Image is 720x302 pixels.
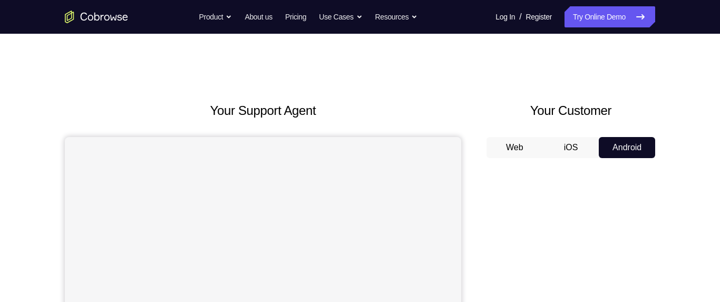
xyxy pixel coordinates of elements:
[519,11,521,23] span: /
[245,6,272,27] a: About us
[65,101,461,120] h2: Your Support Agent
[487,137,543,158] button: Web
[495,6,515,27] a: Log In
[526,6,552,27] a: Register
[375,6,418,27] button: Resources
[199,6,232,27] button: Product
[65,11,128,23] a: Go to the home page
[599,137,655,158] button: Android
[319,6,362,27] button: Use Cases
[487,101,655,120] h2: Your Customer
[565,6,655,27] a: Try Online Demo
[543,137,599,158] button: iOS
[285,6,306,27] a: Pricing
